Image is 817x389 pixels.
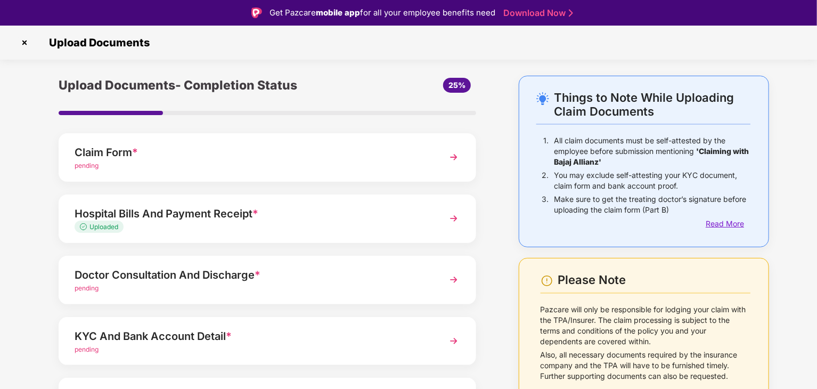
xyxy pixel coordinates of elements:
[542,170,549,191] p: 2.
[569,7,573,19] img: Stroke
[251,7,262,18] img: Logo
[75,266,428,283] div: Doctor Consultation And Discharge
[536,92,549,105] img: svg+xml;base64,PHN2ZyB4bWxucz0iaHR0cDovL3d3dy53My5vcmcvMjAwMC9zdmciIHdpZHRoPSIyNC4wOTMiIGhlaWdodD...
[75,144,428,161] div: Claim Form
[554,170,750,191] p: You may exclude self-attesting your KYC document, claim form and bank account proof.
[80,223,89,230] img: svg+xml;base64,PHN2ZyB4bWxucz0iaHR0cDovL3d3dy53My5vcmcvMjAwMC9zdmciIHdpZHRoPSIxMy4zMzMiIGhlaWdodD...
[75,205,428,222] div: Hospital Bills And Payment Receipt
[38,36,155,49] span: Upload Documents
[444,148,463,167] img: svg+xml;base64,PHN2ZyBpZD0iTmV4dCIgeG1sbnM9Imh0dHA6Ly93d3cudzMub3JnLzIwMDAvc3ZnIiB3aWR0aD0iMzYiIG...
[75,345,99,353] span: pending
[316,7,360,18] strong: mobile app
[554,194,750,215] p: Make sure to get the treating doctor’s signature before uploading the claim form (Part B)
[541,350,750,382] p: Also, all necessary documents required by the insurance company and the TPA will have to be furni...
[541,274,553,287] img: svg+xml;base64,PHN2ZyBpZD0iV2FybmluZ18tXzI0eDI0IiBkYXRhLW5hbWU9Ildhcm5pbmcgLSAyNHgyNCIgeG1sbnM9Im...
[541,304,750,347] p: Pazcare will only be responsible for lodging your claim with the TPA/Insurer. The claim processin...
[444,209,463,228] img: svg+xml;base64,PHN2ZyBpZD0iTmV4dCIgeG1sbnM9Imh0dHA6Ly93d3cudzMub3JnLzIwMDAvc3ZnIiB3aWR0aD0iMzYiIG...
[542,194,549,215] p: 3.
[706,218,750,230] div: Read More
[554,91,750,118] div: Things to Note While Uploading Claim Documents
[444,270,463,289] img: svg+xml;base64,PHN2ZyBpZD0iTmV4dCIgeG1sbnM9Imh0dHA6Ly93d3cudzMub3JnLzIwMDAvc3ZnIiB3aWR0aD0iMzYiIG...
[444,331,463,351] img: svg+xml;base64,PHN2ZyBpZD0iTmV4dCIgeG1sbnM9Imh0dHA6Ly93d3cudzMub3JnLzIwMDAvc3ZnIiB3aWR0aD0iMzYiIG...
[16,34,33,51] img: svg+xml;base64,PHN2ZyBpZD0iQ3Jvc3MtMzJ4MzIiIHhtbG5zPSJodHRwOi8vd3d3LnczLm9yZy8yMDAwL3N2ZyIgd2lkdG...
[554,135,750,167] p: All claim documents must be self-attested by the employee before submission mentioning
[269,6,495,19] div: Get Pazcare for all your employee benefits need
[59,76,337,95] div: Upload Documents- Completion Status
[558,273,750,287] div: Please Note
[543,135,549,167] p: 1.
[75,161,99,169] span: pending
[75,328,428,345] div: KYC And Bank Account Detail
[75,284,99,292] span: pending
[503,7,570,19] a: Download Now
[448,80,465,90] span: 25%
[89,223,118,231] span: Uploaded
